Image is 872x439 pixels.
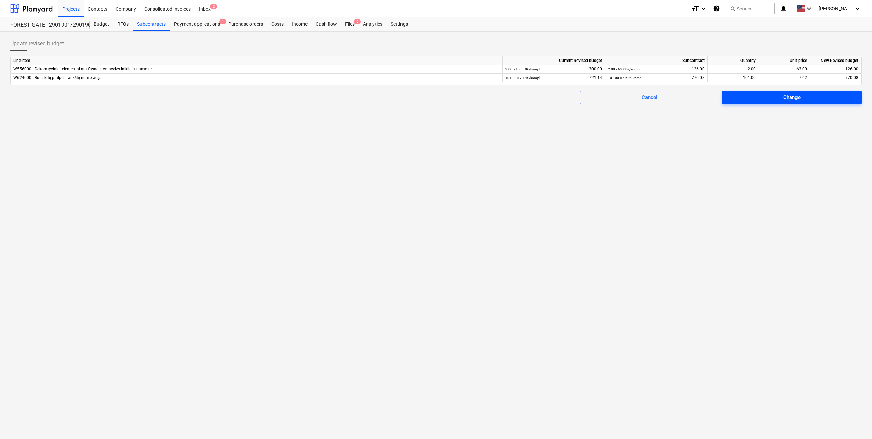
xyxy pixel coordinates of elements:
div: 300.00 [505,65,602,74]
i: keyboard_arrow_down [699,4,708,13]
span: [PERSON_NAME][DEMOGRAPHIC_DATA] [819,6,853,11]
div: 63.00 [762,65,807,74]
div: Current Revised budget [503,56,605,65]
div: 721.14 [505,74,602,82]
i: format_size [691,4,699,13]
a: Costs [267,17,288,31]
button: Cancel [580,91,720,104]
a: Cash flow [312,17,341,31]
div: Payment applications [170,17,224,31]
i: notifications [780,4,787,13]
div: 7.62 [762,74,807,82]
div: 2.00 [710,65,756,74]
div: Files [341,17,359,31]
div: 126.00 [608,65,705,74]
i: keyboard_arrow_down [854,4,862,13]
small: 101.00 × 7.62€ / kompl [608,76,642,80]
i: Knowledge base [713,4,720,13]
div: New Revised budget [810,56,861,65]
a: Analytics [359,17,386,31]
div: Unit price [759,56,810,65]
a: Payment applications1 [170,17,224,31]
i: keyboard_arrow_down [805,4,813,13]
a: Purchase orders [224,17,267,31]
a: Budget [90,17,113,31]
div: 101.00 [710,74,756,82]
a: Income [288,17,312,31]
span: Update revised budget [10,40,64,48]
span: 1 [219,19,226,24]
div: FOREST GATE_ 2901901/2901902/2901903 [10,22,81,29]
span: search [730,6,735,11]
a: Files5 [341,17,359,31]
div: Change [783,93,801,102]
div: Line-item [11,56,503,65]
span: 5 [354,19,361,24]
small: 2.00 × 150.00€ / kompl. [505,67,541,71]
button: Search [727,3,775,14]
div: W556000 | Dekoratyviniai elementai ant fasadų: vėliavėlės laikiklis, namo nr. [11,65,503,74]
iframe: Chat Widget [838,406,872,439]
a: Subcontracts [133,17,170,31]
a: Settings [386,17,412,31]
span: 2 [210,4,217,9]
div: 770.08 [813,74,858,82]
div: 770.08 [608,74,705,82]
div: Subcontract [605,56,708,65]
div: Quantity [708,56,759,65]
div: W624000 | Butų, kitų ptalpų ir aukštų numeracija [11,74,503,82]
div: Cancel [642,93,657,102]
button: Change [722,91,862,104]
small: 2.00 × 63.00€ / kompl. [608,67,641,71]
small: 101.00 × 7.14€ / kompl [505,76,540,80]
a: RFQs [113,17,133,31]
div: 126.00 [813,65,858,74]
